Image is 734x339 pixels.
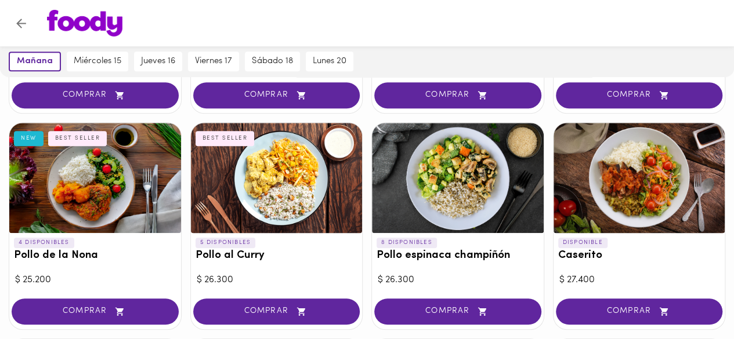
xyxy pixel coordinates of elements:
[26,90,164,100] span: COMPRAR
[12,298,179,325] button: COMPRAR
[667,272,722,327] iframe: Messagebird Livechat Widget
[14,250,176,262] h3: Pollo de la Nona
[570,90,708,100] span: COMPRAR
[188,52,239,71] button: viernes 17
[374,82,541,108] button: COMPRAR
[389,307,527,316] span: COMPRAR
[559,274,719,287] div: $ 27.400
[196,250,358,262] h3: Pollo al Curry
[558,238,608,248] p: DISPONIBLE
[48,131,107,146] div: BEST SELLER
[374,298,541,325] button: COMPRAR
[67,52,128,71] button: miércoles 15
[74,56,121,67] span: miércoles 15
[554,123,725,233] div: Caserito
[556,298,723,325] button: COMPRAR
[7,9,35,38] button: Volver
[570,307,708,316] span: COMPRAR
[193,82,360,108] button: COMPRAR
[389,90,527,100] span: COMPRAR
[9,123,181,233] div: Pollo de la Nona
[196,131,255,146] div: BEST SELLER
[14,131,44,146] div: NEW
[372,123,544,233] div: Pollo espinaca champiñón
[208,307,346,316] span: COMPRAR
[15,274,175,287] div: $ 25.200
[193,298,360,325] button: COMPRAR
[208,90,346,100] span: COMPRAR
[377,238,437,248] p: 8 DISPONIBLES
[197,274,357,287] div: $ 26.300
[141,56,175,67] span: jueves 16
[26,307,164,316] span: COMPRAR
[196,238,256,248] p: 5 DISPONIBLES
[378,274,538,287] div: $ 26.300
[558,250,721,262] h3: Caserito
[47,10,122,37] img: logo.png
[14,238,74,248] p: 4 DISPONIBLES
[17,56,53,67] span: mañana
[556,82,723,108] button: COMPRAR
[252,56,293,67] span: sábado 18
[191,123,363,233] div: Pollo al Curry
[306,52,353,71] button: lunes 20
[9,52,61,71] button: mañana
[134,52,182,71] button: jueves 16
[12,82,179,108] button: COMPRAR
[313,56,346,67] span: lunes 20
[245,52,300,71] button: sábado 18
[377,250,539,262] h3: Pollo espinaca champiñón
[195,56,232,67] span: viernes 17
